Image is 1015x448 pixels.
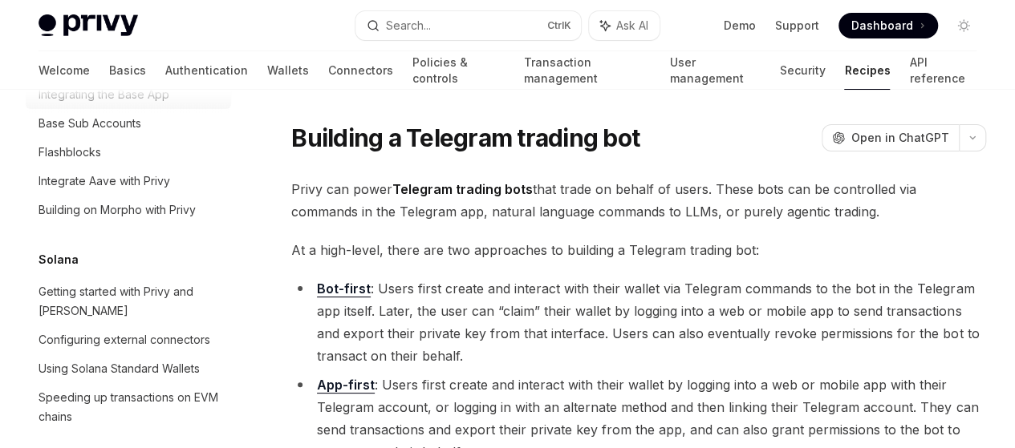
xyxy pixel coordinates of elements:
a: Integrate Aave with Privy [26,167,231,196]
div: Building on Morpho with Privy [39,200,196,220]
a: Flashblocks [26,138,231,167]
h1: Building a Telegram trading bot [291,123,639,152]
a: Recipes [844,51,890,90]
a: API reference [909,51,976,90]
button: Open in ChatGPT [822,124,959,151]
a: App-first [317,377,375,394]
a: Base Sub Accounts [26,109,231,138]
a: Speeding up transactions on EVM chains [26,383,231,431]
a: Using Solana Standard Wallets [26,354,231,383]
a: Basics [109,51,146,90]
a: Security [779,51,825,90]
span: At a high-level, there are two approaches to building a Telegram trading bot: [291,239,986,261]
button: Toggle dark mode [951,13,976,38]
li: : Users first create and interact with their wallet via Telegram commands to the bot in the Teleg... [291,277,986,367]
strong: Telegram trading bots [392,181,533,197]
a: Authentication [165,51,248,90]
a: Welcome [39,51,90,90]
span: Privy can power that trade on behalf of users. These bots can be controlled via commands in the T... [291,178,986,223]
span: Ask AI [616,18,648,34]
div: Base Sub Accounts [39,114,141,133]
div: Getting started with Privy and [PERSON_NAME] [39,282,221,321]
a: Transaction management [523,51,650,90]
strong: App-first [317,377,375,393]
h5: Solana [39,250,79,269]
div: Flashblocks [39,143,101,162]
div: Integrate Aave with Privy [39,172,170,191]
img: light logo [39,14,138,37]
a: Bot-first [317,281,371,297]
div: Search... [386,16,431,35]
a: Getting started with Privy and [PERSON_NAME] [26,277,231,325]
a: User management [670,51,761,90]
span: Ctrl K [547,19,571,32]
span: Open in ChatGPT [851,130,949,146]
a: Configuring external connectors [26,325,231,354]
a: Policies & controls [412,51,504,90]
div: Speeding up transactions on EVM chains [39,388,221,426]
span: Dashboard [851,18,913,34]
a: Support [775,18,819,34]
button: Search...CtrlK [355,11,581,40]
a: Demo [724,18,756,34]
strong: Bot-first [317,281,371,297]
a: Dashboard [838,13,938,38]
div: Configuring external connectors [39,330,210,349]
a: Wallets [267,51,309,90]
div: Using Solana Standard Wallets [39,359,200,378]
button: Ask AI [589,11,660,40]
a: Building on Morpho with Privy [26,196,231,224]
a: Connectors [328,51,393,90]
